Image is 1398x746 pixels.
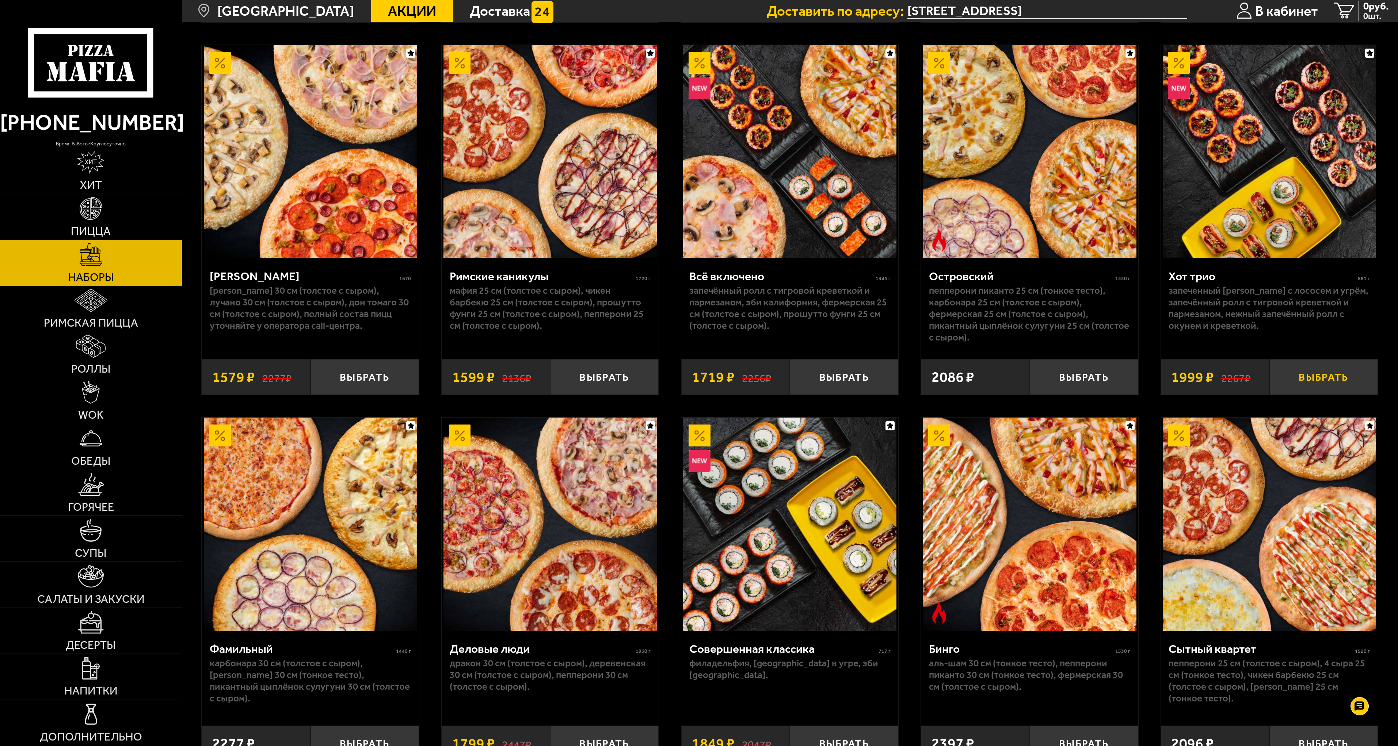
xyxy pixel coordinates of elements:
span: 1599 ₽ [452,370,495,384]
div: Островский [929,269,1113,283]
s: 2267 ₽ [1221,370,1250,384]
img: Акционный [449,425,471,446]
img: Деловые люди [443,418,657,631]
button: Выбрать [1030,359,1138,395]
img: Акционный [689,52,711,74]
img: Совершенная классика [683,418,896,631]
span: 1579 ₽ [212,370,255,384]
span: 1719 ₽ [692,370,735,384]
img: Островский [923,45,1136,258]
p: Пепперони Пиканто 25 см (тонкое тесто), Карбонара 25 см (толстое с сыром), Фермерская 25 см (толс... [929,285,1130,343]
img: Акционный [209,425,231,446]
p: Мафия 25 см (толстое с сыром), Чикен Барбекю 25 см (толстое с сыром), Прошутто Фунги 25 см (толст... [450,285,651,332]
a: АкционныйСытный квартет [1161,418,1378,631]
span: 881 г [1358,275,1370,282]
div: Совершенная классика [689,642,877,656]
span: Наборы [68,272,114,283]
span: Доставить по адресу: [767,4,907,18]
p: Карбонара 30 см (толстое с сыром), [PERSON_NAME] 30 см (тонкое тесто), Пикантный цыплёнок сулугун... [210,658,411,704]
button: Выбрать [311,359,419,395]
img: Новинка [689,77,711,99]
img: Акционный [449,52,471,74]
div: [PERSON_NAME] [210,269,397,283]
span: [GEOGRAPHIC_DATA] [217,4,354,18]
span: WOK [78,410,103,421]
span: Обеды [71,456,111,467]
s: 2256 ₽ [742,370,771,384]
img: Всё включено [683,45,896,258]
a: АкционныйРимские каникулы [442,45,659,258]
span: Десерты [66,640,116,651]
div: Бинго [929,642,1113,656]
img: Острое блюдо [928,229,950,251]
span: 1550 г [1115,275,1130,282]
button: Выбрать [1269,359,1378,395]
span: 1440 г [396,648,411,654]
span: 1530 г [1115,648,1130,654]
span: Акции [388,4,436,18]
s: 2277 ₽ [262,370,292,384]
p: Запеченный [PERSON_NAME] с лососем и угрём, Запечённый ролл с тигровой креветкой и пармезаном, Не... [1169,285,1370,332]
img: Акционный [1168,425,1190,446]
img: Акционный [209,52,231,74]
img: 15daf4d41897b9f0e9f617042186c801.svg [532,1,553,23]
span: Горячее [68,502,114,513]
a: АкционныйДеловые люди [442,418,659,631]
div: Фамильный [210,642,394,656]
img: Сытный квартет [1163,418,1376,631]
a: АкционныйФамильный [202,418,419,631]
span: 717 г [879,648,891,654]
span: Роллы [71,364,111,375]
img: Хет Трик [204,45,417,258]
a: АкционныйХет Трик [202,45,419,258]
span: 1930 г [636,648,651,654]
img: Римские каникулы [443,45,657,258]
a: АкционныйОстрое блюдоБинго [921,418,1138,631]
a: АкционныйНовинкаХот трио [1161,45,1378,258]
span: Хит [80,180,102,191]
div: Хот трио [1169,269,1356,283]
span: Напитки [64,685,118,697]
img: Острое блюдо [928,602,950,624]
span: 0 руб. [1363,1,1389,11]
span: Пицца [71,226,111,237]
span: Россия, Санкт-Петербург, проспект Металлистов, 21к3 [907,3,1187,19]
div: Деловые люди [450,642,634,656]
img: Фамильный [204,418,417,631]
span: 1345 г [876,275,891,282]
p: Запечённый ролл с тигровой креветкой и пармезаном, Эби Калифорния, Фермерская 25 см (толстое с сы... [689,285,891,332]
div: Всё включено [689,269,874,283]
img: Акционный [689,425,711,446]
input: Ваш адрес доставки [907,3,1187,19]
img: Бинго [923,418,1136,631]
button: Выбрать [550,359,659,395]
span: 1720 г [636,275,651,282]
span: Римская пицца [44,317,138,329]
img: Новинка [689,450,711,472]
button: Выбрать [790,359,898,395]
s: 2136 ₽ [502,370,531,384]
a: АкционныйОстрое блюдоОстровский [921,45,1138,258]
p: Аль-Шам 30 см (тонкое тесто), Пепперони Пиканто 30 см (тонкое тесто), Фермерская 30 см (толстое с... [929,658,1130,693]
p: [PERSON_NAME] 30 см (толстое с сыром), Лучано 30 см (толстое с сыром), Дон Томаго 30 см (толстое ... [210,285,411,332]
span: 2086 ₽ [932,370,974,384]
img: Акционный [1168,52,1190,74]
span: Доставка [470,4,530,18]
p: Пепперони 25 см (толстое с сыром), 4 сыра 25 см (тонкое тесто), Чикен Барбекю 25 см (толстое с сы... [1169,658,1370,704]
span: Дополнительно [40,731,142,743]
a: АкционныйНовинкаСовершенная классика [681,418,899,631]
span: 1520 г [1355,648,1370,654]
div: Сытный квартет [1169,642,1353,656]
div: Римские каникулы [450,269,634,283]
img: Новинка [1168,77,1190,99]
span: Салаты и закуски [37,594,145,605]
span: 1670 [399,275,411,282]
span: 1999 ₽ [1171,370,1214,384]
span: В кабинет [1255,4,1318,18]
span: 0 шт. [1363,12,1389,21]
img: Хот трио [1163,45,1376,258]
a: АкционныйНовинкаВсё включено [681,45,899,258]
img: Акционный [928,425,950,446]
p: Филадельфия, [GEOGRAPHIC_DATA] в угре, Эби [GEOGRAPHIC_DATA]. [689,658,891,681]
span: Супы [75,548,107,559]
